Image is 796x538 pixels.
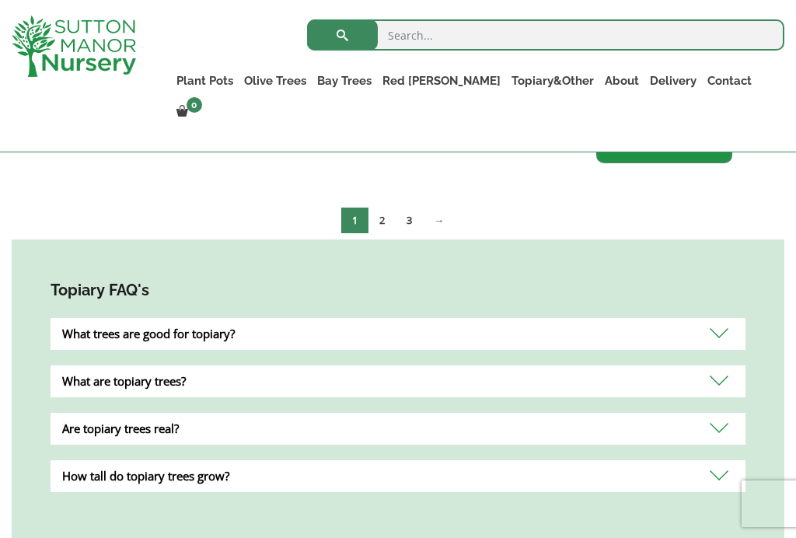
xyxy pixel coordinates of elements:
h4: Topiary FAQ's [51,278,745,302]
div: How tall do topiary trees grow? [51,460,745,492]
a: Plant Pots [171,70,239,92]
a: Contact [702,70,757,92]
a: Delivery [644,70,702,92]
a: Red [PERSON_NAME] [377,70,506,92]
div: Are topiary trees real? [51,413,745,445]
a: Page 2 [368,208,396,233]
a: Olive Trees [239,70,312,92]
a: Topiary&Other [506,70,599,92]
span: Page 1 [341,208,368,233]
nav: Product Pagination [12,207,784,239]
img: logo [12,16,136,77]
a: Page 3 [396,208,423,233]
div: What trees are good for topiary? [51,318,745,350]
a: Bay Trees [312,70,377,92]
a: 0 [171,101,207,123]
input: Search... [307,19,784,51]
div: What are topiary trees? [51,365,745,397]
a: → [423,208,455,233]
span: 0 [187,97,202,113]
a: About [599,70,644,92]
